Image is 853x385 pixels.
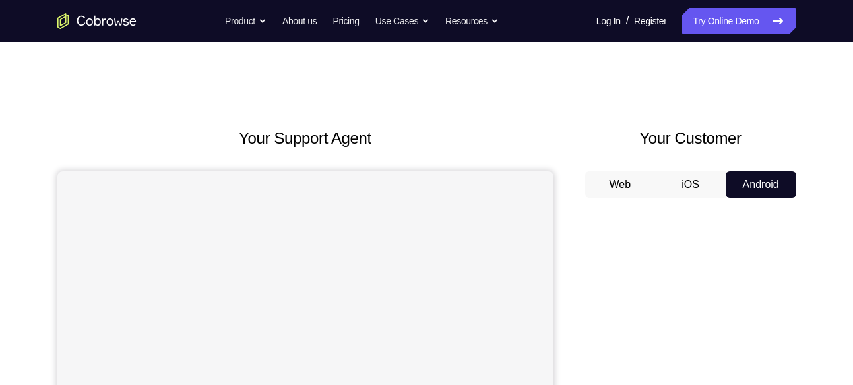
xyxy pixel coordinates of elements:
a: Register [634,8,666,34]
button: iOS [655,171,726,198]
a: Pricing [332,8,359,34]
a: Go to the home page [57,13,137,29]
a: About us [282,8,317,34]
button: Web [585,171,656,198]
a: Log In [596,8,621,34]
button: Android [726,171,796,198]
span: / [626,13,629,29]
h2: Your Support Agent [57,127,553,150]
button: Use Cases [375,8,429,34]
button: Resources [445,8,499,34]
button: Product [225,8,267,34]
a: Try Online Demo [682,8,796,34]
h2: Your Customer [585,127,796,150]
